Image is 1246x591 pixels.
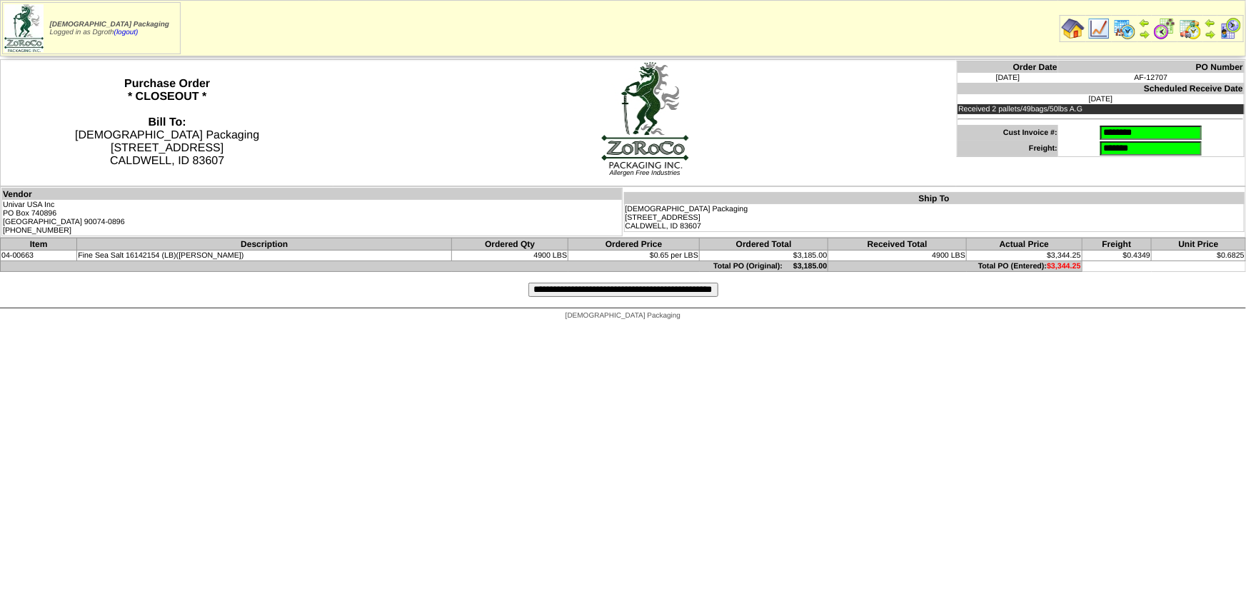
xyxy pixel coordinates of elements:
span: Logged in as Dgroth [50,21,169,36]
th: Ordered Qty [452,238,568,251]
img: arrowleft.gif [1139,17,1150,29]
th: PO Number [1058,61,1245,74]
th: Scheduled Receive Date [958,83,1245,94]
td: 04-00663 [1,251,77,261]
th: Received Total [828,238,967,251]
td: [DEMOGRAPHIC_DATA] Packaging [STREET_ADDRESS] CALDWELL, ID 83607 [624,204,1245,232]
td: 4900 LBS [828,251,967,261]
img: calendarprod.gif [1113,17,1136,40]
td: $0.6825 [1152,251,1246,261]
img: calendarinout.gif [1179,17,1202,40]
strong: Bill To: [149,116,186,128]
td: Cust Invoice #: [958,125,1058,141]
td: Received 2 pallets/49bags/50lbs A.G [958,104,1245,114]
img: home.gif [1062,17,1085,40]
img: arrowleft.gif [1205,17,1216,29]
th: Ordered Total [700,238,828,251]
span: $3,344.25 [1047,251,1080,260]
th: Actual Price [967,238,1082,251]
td: Total PO (Entered): [828,261,1082,272]
img: line_graph.gif [1087,17,1110,40]
td: [DATE] [958,94,1245,104]
img: calendarblend.gif [1153,17,1176,40]
img: arrowright.gif [1139,29,1150,40]
th: Vendor [2,188,623,201]
th: Order Date [958,61,1058,74]
td: Fine Sea Salt 16142154 (LB)([PERSON_NAME]) [77,251,452,261]
th: Description [77,238,452,251]
img: arrowright.gif [1205,29,1216,40]
img: logoBig.jpg [601,61,690,169]
td: $3,185.00 [700,251,828,261]
span: $0.4349 [1123,251,1151,260]
td: [DATE] [958,73,1058,83]
span: [DEMOGRAPHIC_DATA] Packaging [566,312,680,320]
span: $3,344.25 [1047,262,1080,271]
td: Freight: [958,141,1058,157]
span: [DEMOGRAPHIC_DATA] Packaging [50,21,169,29]
th: Ordered Price [568,238,700,251]
th: Purchase Order * CLOSEOUT * [1,60,334,186]
th: Unit Price [1152,238,1246,251]
img: zoroco-logo-small.webp [4,4,44,52]
td: AF-12707 [1058,73,1245,83]
td: $0.65 per LBS [568,251,700,261]
img: calendarcustomer.gif [1219,17,1242,40]
td: 4900 LBS [452,251,568,261]
span: [DEMOGRAPHIC_DATA] Packaging [STREET_ADDRESS] CALDWELL, ID 83607 [75,116,259,167]
td: Total PO (Original): $3,185.00 [1,261,828,272]
th: Item [1,238,77,251]
th: Ship To [624,193,1245,205]
th: Freight [1082,238,1151,251]
a: (logout) [114,29,139,36]
span: Allergen Free Industries [610,169,680,176]
td: Univar USA Inc PO Box 740896 [GEOGRAPHIC_DATA] 90074-0896 [PHONE_NUMBER] [2,200,623,236]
